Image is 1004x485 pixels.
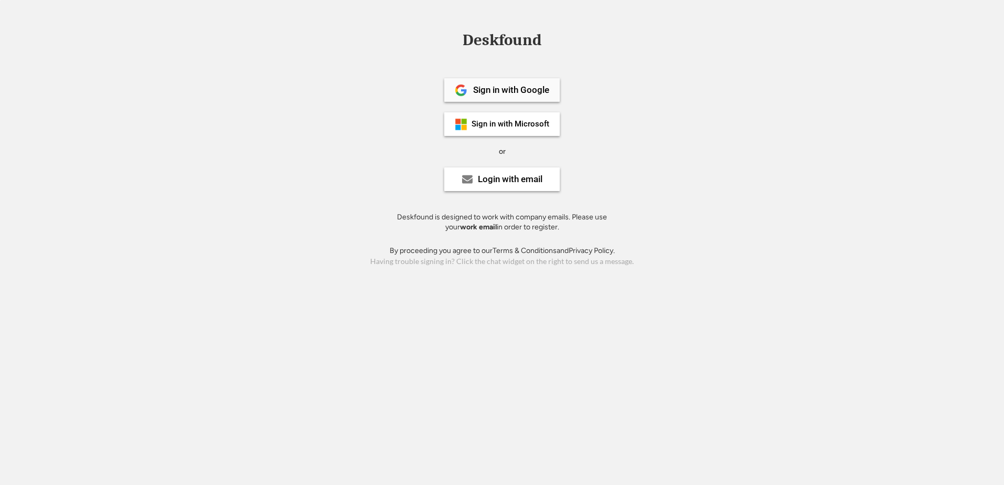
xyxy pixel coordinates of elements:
strong: work email [460,223,497,231]
a: Terms & Conditions [493,246,557,255]
div: Deskfound [457,32,547,48]
div: Sign in with Microsoft [472,120,549,128]
img: ms-symbollockup_mssymbol_19.png [455,118,467,131]
div: Deskfound is designed to work with company emails. Please use your in order to register. [384,212,620,233]
div: or [499,146,506,157]
div: Sign in with Google [473,86,549,94]
div: Login with email [478,175,542,184]
img: 1024px-Google__G__Logo.svg.png [455,84,467,97]
a: Privacy Policy. [569,246,615,255]
div: By proceeding you agree to our and [390,246,615,256]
